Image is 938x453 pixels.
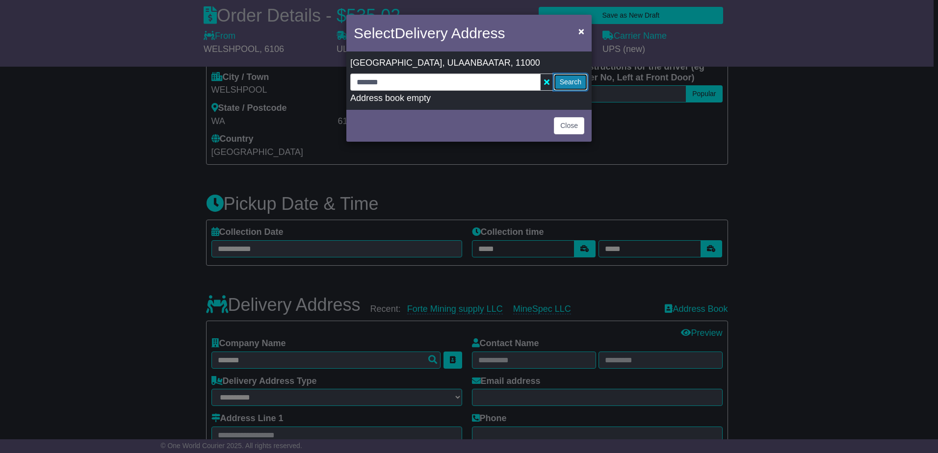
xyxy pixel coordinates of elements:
[573,21,589,41] button: Close
[553,74,588,91] button: Search
[354,22,505,44] h4: Select
[350,93,588,104] div: Address book empty
[554,117,584,134] button: Close
[578,25,584,37] span: ×
[350,58,442,69] span: [GEOGRAPHIC_DATA]
[511,58,540,69] span: , 11000
[394,25,447,41] span: Delivery
[451,25,505,41] span: Address
[442,58,510,69] span: , ULAANBAATAR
